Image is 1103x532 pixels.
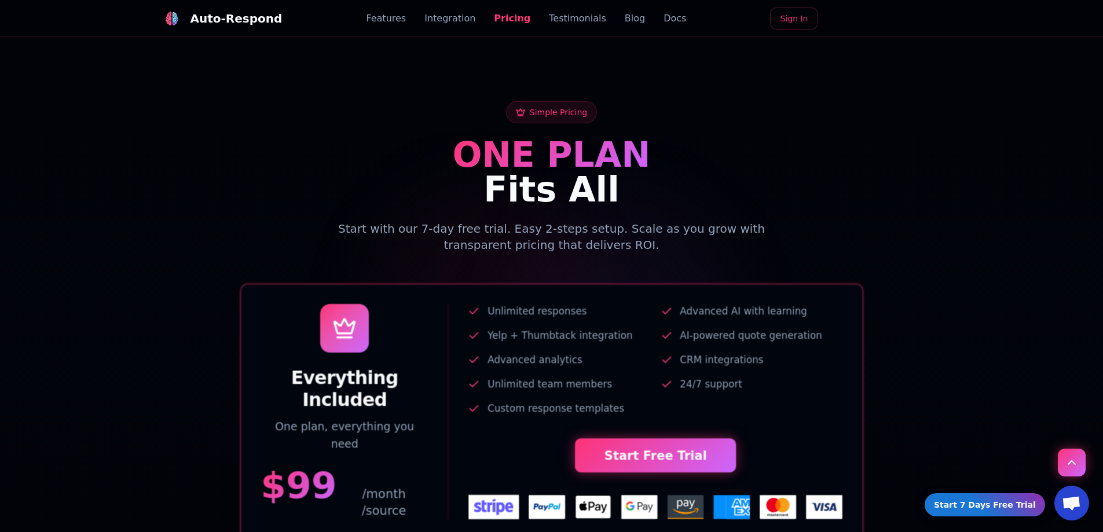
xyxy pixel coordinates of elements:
[575,438,736,472] a: Start Free Trial
[760,494,796,519] img: Payment Method
[261,467,337,503] span: $ 99
[329,221,774,253] p: Start with our 7-day free trial. Easy 2-steps setup. Scale as you grow with transparent pricing t...
[488,377,612,391] span: Unlimited team members
[468,494,519,519] img: Payment Method
[366,12,406,25] a: Features
[488,328,633,343] span: Yelp + Thumbtack integration
[1054,486,1089,520] div: Open chat
[549,12,606,25] a: Testimonials
[925,493,1045,516] a: Start 7 Days Free Trial
[488,401,624,416] span: Custom response templates
[667,494,703,519] img: Payment Method
[621,494,657,519] img: Payment Method
[261,367,428,411] h3: Everything Included
[488,304,587,318] span: Unlimited responses
[680,353,763,367] span: CRM integrations
[190,10,283,27] div: Auto-Respond
[529,494,565,519] img: Payment Method
[625,12,645,25] a: Blog
[530,107,587,118] span: Simple Pricing
[165,12,179,25] img: Auto-Respond Logo
[494,12,530,25] a: Pricing
[483,169,619,210] span: Fits All
[261,418,428,452] p: One plan, everything you need
[770,8,818,30] a: Sign In
[805,494,842,519] img: Payment Method
[713,494,750,519] img: Payment Method
[680,328,822,343] span: AI-powered quote generation
[453,134,651,175] span: ONE PLAN
[680,377,742,391] span: 24/7 support
[424,12,475,25] a: Integration
[160,7,283,30] a: Auto-Respond LogoAuto-Respond
[488,353,582,367] span: Advanced analytics
[680,304,807,318] span: Advanced AI with learning
[821,6,948,32] iframe: Sign in with Google Button
[574,494,611,519] img: Payment Method
[1058,449,1086,476] button: Scroll to top
[339,485,428,519] span: /month /source
[664,12,686,25] a: Docs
